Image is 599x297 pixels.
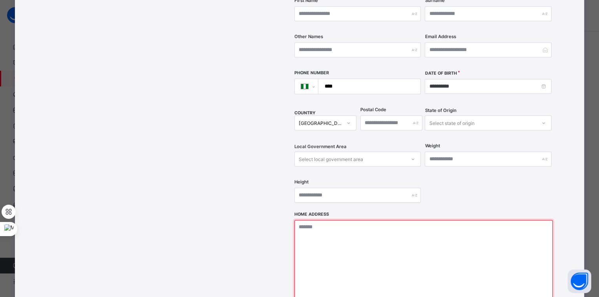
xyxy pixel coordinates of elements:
[299,120,342,126] div: [GEOGRAPHIC_DATA]
[294,70,329,75] label: Phone Number
[294,110,316,115] span: COUNTRY
[294,212,329,217] label: Home Address
[425,34,456,39] label: Email Address
[568,269,591,293] button: Open asap
[294,34,323,39] label: Other Names
[294,179,309,185] label: Height
[294,144,347,149] span: Local Government Area
[425,108,456,113] span: State of Origin
[425,143,440,148] label: Weight
[425,71,457,76] label: Date of Birth
[429,115,474,130] div: Select state of origin
[360,107,386,112] label: Postal Code
[299,152,363,167] div: Select local government area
